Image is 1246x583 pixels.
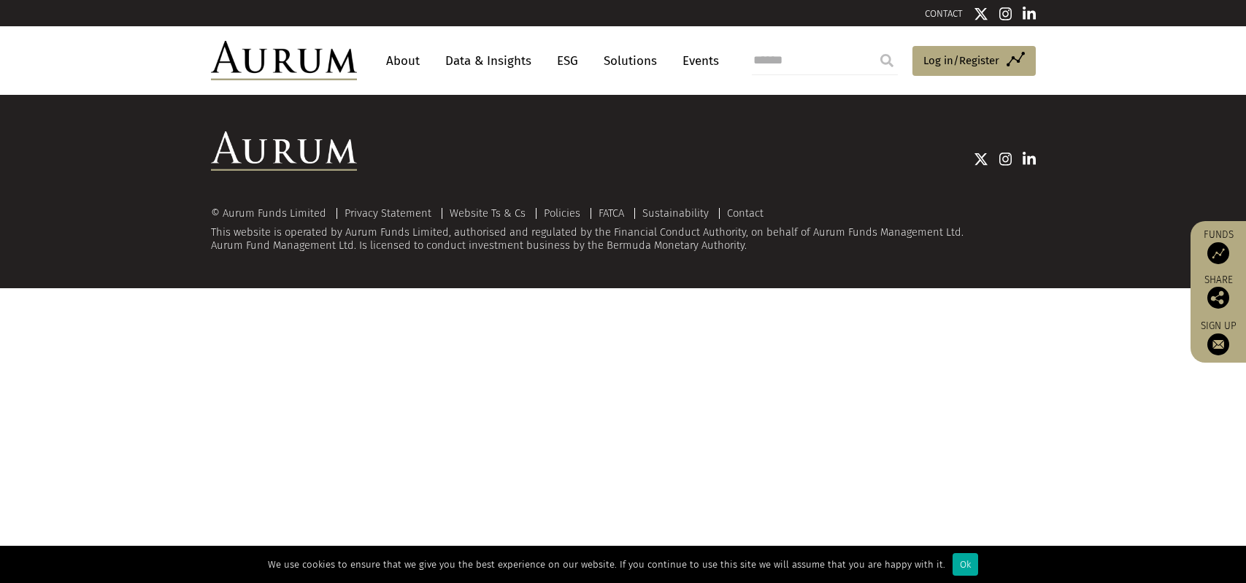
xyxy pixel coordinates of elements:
[727,206,764,220] a: Contact
[596,47,664,74] a: Solutions
[211,131,357,171] img: Aurum Logo
[438,47,539,74] a: Data & Insights
[550,47,585,74] a: ESG
[211,208,334,219] div: © Aurum Funds Limited
[642,206,709,220] a: Sustainability
[211,41,357,80] img: Aurum
[974,152,988,166] img: Twitter icon
[912,46,1036,77] a: Log in/Register
[923,52,999,69] span: Log in/Register
[999,7,1012,21] img: Instagram icon
[450,206,526,220] a: Website Ts & Cs
[599,206,624,220] a: FATCA
[1023,7,1036,21] img: Linkedin icon
[675,47,719,74] a: Events
[925,8,963,19] a: CONTACT
[1023,152,1036,166] img: Linkedin icon
[872,46,901,75] input: Submit
[1207,242,1229,264] img: Access Funds
[1198,275,1239,309] div: Share
[999,152,1012,166] img: Instagram icon
[1207,287,1229,309] img: Share this post
[544,206,580,220] a: Policies
[211,207,1036,252] div: This website is operated by Aurum Funds Limited, authorised and regulated by the Financial Conduc...
[1198,228,1239,264] a: Funds
[345,206,431,220] a: Privacy Statement
[974,7,988,21] img: Twitter icon
[379,47,427,74] a: About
